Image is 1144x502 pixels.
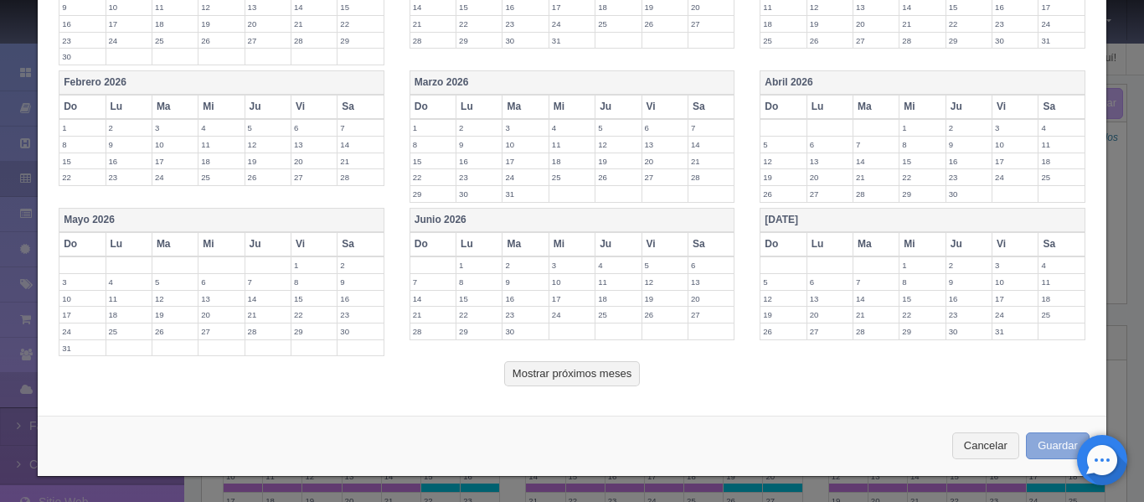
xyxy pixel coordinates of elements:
[946,33,992,49] label: 29
[502,274,548,290] label: 9
[899,153,945,169] label: 15
[502,323,548,339] label: 30
[807,323,853,339] label: 27
[410,323,456,339] label: 28
[760,33,806,49] label: 25
[245,169,291,185] label: 26
[688,153,734,169] label: 21
[992,153,1038,169] label: 17
[198,137,244,153] label: 11
[106,307,152,323] label: 18
[456,33,502,49] label: 29
[502,291,548,307] label: 16
[456,257,502,273] label: 1
[59,33,105,49] label: 23
[502,137,548,153] label: 10
[245,120,291,136] label: 5
[549,137,595,153] label: 11
[549,291,595,307] label: 17
[410,232,456,256] th: Do
[946,307,992,323] label: 23
[899,307,945,323] label: 22
[549,153,595,169] label: 18
[642,257,688,273] label: 5
[106,323,152,339] label: 25
[198,16,244,32] label: 19
[198,274,244,290] label: 6
[59,153,105,169] label: 15
[899,186,945,202] label: 29
[245,274,291,290] label: 7
[642,291,688,307] label: 19
[456,186,502,202] label: 30
[152,323,198,339] label: 26
[1038,232,1085,256] th: Sa
[410,186,456,202] label: 29
[410,33,456,49] label: 28
[59,71,384,96] th: Febrero 2026
[106,16,152,32] label: 17
[106,33,152,49] label: 24
[807,274,853,290] label: 6
[853,153,899,169] label: 14
[152,274,198,290] label: 5
[291,232,337,256] th: Vi
[946,291,992,307] label: 16
[502,169,548,185] label: 24
[688,120,734,136] label: 7
[59,307,105,323] label: 17
[807,153,853,169] label: 13
[198,120,244,136] label: 4
[807,169,853,185] label: 20
[642,169,688,185] label: 27
[946,137,992,153] label: 9
[688,16,734,32] label: 27
[338,291,383,307] label: 16
[992,291,1038,307] label: 17
[946,323,992,339] label: 30
[338,257,383,273] label: 2
[410,291,456,307] label: 14
[595,16,641,32] label: 25
[338,120,383,136] label: 7
[899,274,945,290] label: 8
[760,186,806,202] label: 26
[502,16,548,32] label: 23
[899,95,946,119] th: Mi
[992,323,1038,339] label: 31
[992,257,1038,273] label: 3
[1038,120,1084,136] label: 4
[642,307,688,323] label: 26
[338,16,383,32] label: 22
[106,169,152,185] label: 23
[946,274,992,290] label: 9
[549,232,595,256] th: Mi
[152,120,198,136] label: 3
[642,153,688,169] label: 20
[245,307,291,323] label: 21
[853,307,899,323] label: 21
[152,307,198,323] label: 19
[291,95,337,119] th: Vi
[1038,307,1084,323] label: 25
[106,95,152,119] th: Lu
[853,232,899,256] th: Ma
[807,307,853,323] label: 20
[59,291,105,307] label: 10
[899,169,945,185] label: 22
[106,291,152,307] label: 11
[760,16,806,32] label: 18
[59,137,105,153] label: 8
[456,153,502,169] label: 16
[992,307,1038,323] label: 24
[245,153,291,169] label: 19
[595,274,641,290] label: 11
[952,432,1019,460] button: Cancelar
[106,232,152,256] th: Lu
[106,153,152,169] label: 16
[502,95,549,119] th: Ma
[456,232,502,256] th: Lu
[338,153,383,169] label: 21
[992,16,1038,32] label: 23
[595,137,641,153] label: 12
